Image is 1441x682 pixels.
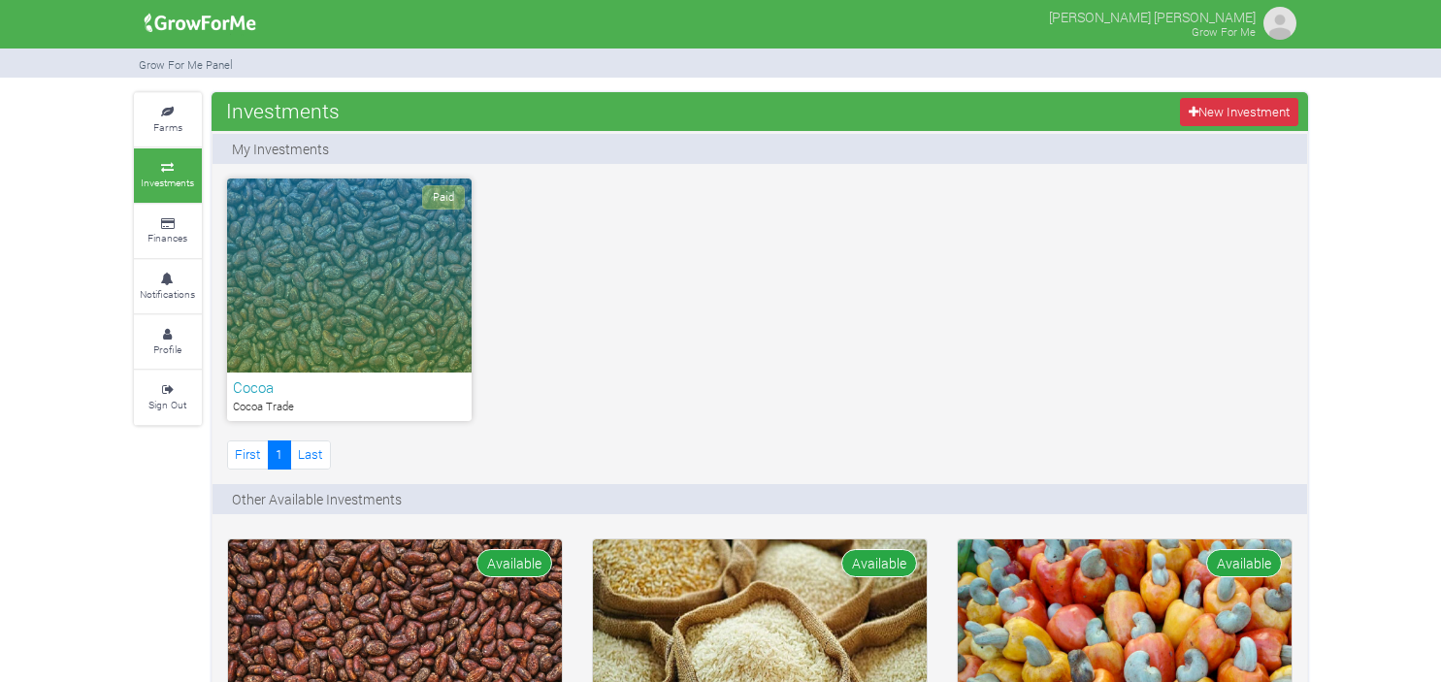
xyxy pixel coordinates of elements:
a: Last [290,440,331,469]
p: My Investments [232,139,329,159]
a: Notifications [134,260,202,313]
small: Grow For Me Panel [139,57,233,72]
nav: Page Navigation [227,440,331,469]
a: Investments [134,148,202,202]
a: New Investment [1180,98,1297,126]
a: First [227,440,269,469]
small: Farms [153,120,182,134]
h6: Cocoa [233,378,466,396]
span: Available [841,549,917,577]
a: 1 [268,440,291,469]
small: Profile [153,342,181,356]
p: Cocoa Trade [233,399,466,415]
p: Other Available Investments [232,489,402,509]
a: Paid Cocoa Cocoa Trade [227,179,472,421]
img: growforme image [1261,4,1299,43]
a: Farms [134,93,202,146]
span: Paid [422,185,465,210]
small: Notifications [140,287,195,301]
span: Available [1206,549,1282,577]
a: Profile [134,315,202,369]
small: Grow For Me [1192,24,1256,39]
p: [PERSON_NAME] [PERSON_NAME] [1049,4,1256,27]
a: Sign Out [134,371,202,424]
span: Investments [221,91,344,130]
small: Investments [141,176,194,189]
img: growforme image [138,4,263,43]
small: Finances [147,231,187,244]
a: Finances [134,205,202,258]
small: Sign Out [148,398,186,411]
span: Available [476,549,552,577]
